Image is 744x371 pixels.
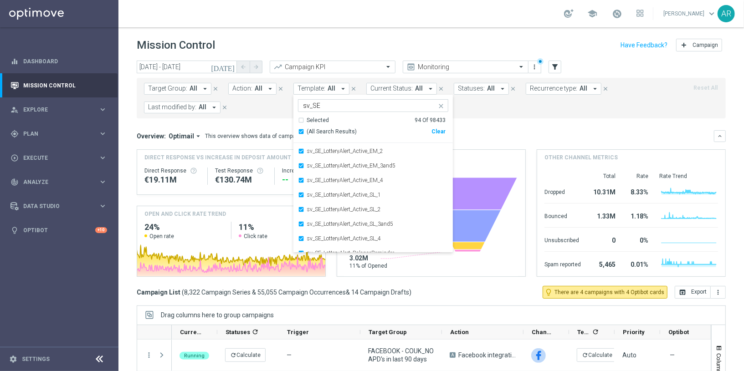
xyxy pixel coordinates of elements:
multiple-options-button: Export to CSV [675,288,726,295]
div: Bounced [544,208,581,223]
i: keyboard_arrow_right [98,153,107,162]
i: close [212,86,219,92]
input: Have Feedback? [621,42,667,48]
div: Plan [10,130,98,138]
span: Action: [232,85,252,92]
button: more_vert [145,351,153,359]
h4: OPEN AND CLICK RATE TREND [144,210,226,218]
i: [DATE] [211,63,236,71]
i: settings [9,355,17,363]
button: close [601,84,610,94]
i: arrow_drop_down [201,85,209,93]
i: arrow_drop_down [591,85,599,93]
i: refresh [251,328,259,335]
i: arrow_back [240,64,246,70]
span: ( [182,288,184,296]
span: Explore [23,107,98,112]
div: play_circle_outline Execute keyboard_arrow_right [10,154,108,162]
span: — [670,351,675,359]
a: Optibot [23,218,95,242]
div: Row Groups [161,311,274,319]
h1: Mission Control [137,39,215,52]
i: arrow_drop_down [339,85,347,93]
span: Open rate [149,233,174,240]
i: arrow_drop_down [266,85,274,93]
span: Analyze [23,179,98,185]
ng-dropdown-panel: Options list [293,117,453,253]
button: close [349,84,358,94]
div: Explore [10,106,98,114]
div: 1.33M [592,208,616,223]
button: track_changes Analyze keyboard_arrow_right [10,178,108,186]
button: close [509,84,517,94]
div: Unsubscribed [544,232,581,247]
i: preview [406,62,416,71]
span: FACEBOOK - COUK_NO APD's in last 90 days [368,347,434,363]
i: refresh [230,352,236,358]
span: There are 4 campaigns with 4 Optibot cards [554,288,664,296]
button: add Campaign [676,39,722,51]
button: filter_alt [549,61,561,73]
span: All [255,85,262,92]
span: All [328,85,335,92]
div: This overview shows data of campaigns executed via Optimail [205,132,363,140]
button: refreshCalculate [225,348,266,362]
label: sv_SE_LotteryAlert_Active_EM_4 [307,178,383,183]
button: Optimail arrow_drop_down [166,132,205,140]
span: Statuses: [458,85,485,92]
div: Dashboard [10,49,107,73]
ng-select: se-se_170619_Mon_sv_SE_Active_1st_2nd_vertical_games_High_mid_high_deposit, se-se_170621_wed_sv_S... [293,99,453,253]
i: close [277,86,284,92]
i: close [437,102,445,110]
span: — [287,351,292,359]
button: Mission Control [10,82,108,89]
div: +10 [95,227,107,233]
span: All [487,85,495,92]
button: Data Studio keyboard_arrow_right [10,203,108,210]
i: more_vert [714,289,722,296]
button: more_vert [530,61,539,72]
span: Trigger [287,329,309,335]
div: Execute [10,154,98,162]
div: sv_SE_LotteryAlert_Active_SL_1 [298,188,448,202]
i: lightbulb_outline [544,288,553,296]
button: close [221,102,229,112]
div: Direct Response [144,167,200,174]
div: gps_fixed Plan keyboard_arrow_right [10,130,108,137]
button: Recurrence type: All arrow_drop_down [526,83,601,95]
div: Test Response [215,167,267,174]
label: sv_SE_LotteryAlert_Active_EM_2 [307,148,383,154]
label: sv_SE_LotteryAlert_Active_EM_3and5 [307,163,395,168]
button: lightbulb_outline There are 4 campaigns with 4 Optibot cards [543,286,667,299]
button: Action: All arrow_drop_down [228,83,277,95]
div: There are unsaved changes [537,58,544,65]
div: 1.18% [626,208,648,223]
a: [PERSON_NAME]keyboard_arrow_down [662,7,718,20]
button: close [211,84,220,94]
button: close [436,101,444,108]
i: more_vert [531,63,539,71]
div: sv_SE_LotteryAlert_BalanceReminder [298,246,448,260]
div: person_search Explore keyboard_arrow_right [10,106,108,113]
span: Auto [622,351,636,359]
div: 5,465 [592,256,616,271]
span: Statuses [226,329,250,335]
div: sv_SE_LotteryAlert_Active_EM_3and5 [298,158,448,173]
a: Dashboard [23,49,107,73]
div: Rate Trend [659,173,718,180]
span: Action [450,329,469,335]
a: Settings [22,356,50,362]
i: add [680,41,688,49]
span: Optimail [169,132,194,140]
button: more_vert [711,286,726,299]
i: keyboard_arrow_right [98,178,107,186]
button: Current Status: All arrow_drop_down [366,83,437,95]
button: refreshCalculate [577,348,617,362]
span: Data Studio [23,203,98,209]
div: lightbulb Optibot +10 [10,227,108,234]
button: keyboard_arrow_down [714,130,726,142]
button: Last modified by: All arrow_drop_down [144,102,221,113]
div: 10.31M [592,184,616,198]
label: sv_SE_LotteryAlert_Active_SL_4 [307,236,381,241]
